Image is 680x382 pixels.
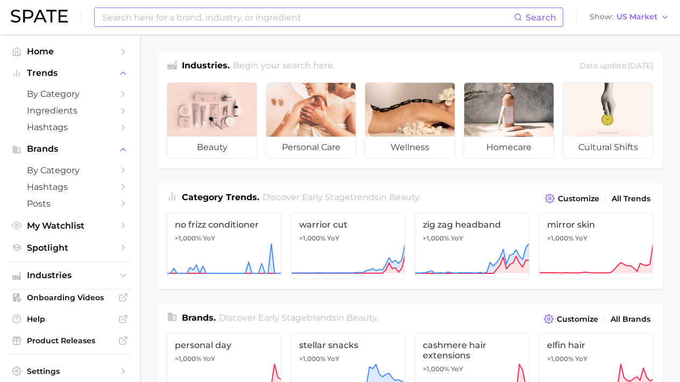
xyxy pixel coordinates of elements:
[587,10,672,24] button: ShowUS Market
[167,213,281,279] a: no frizz conditioner>1,000% YoY
[27,68,113,78] span: Trends
[9,43,131,60] a: Home
[9,333,131,349] a: Product Releases
[423,220,521,230] span: zig zag headband
[203,234,215,243] span: YoY
[389,192,419,202] span: beauty
[299,234,325,242] span: >1,000%
[27,89,113,99] span: by Category
[101,8,514,26] input: Search here for a brand, industry, or ingredient
[9,195,131,212] a: Posts
[233,59,335,74] h2: Begin your search here.
[9,162,131,179] a: by Category
[451,234,463,243] span: YoY
[27,366,113,376] span: Settings
[365,82,455,159] a: wellness
[27,122,113,132] span: Hashtags
[464,137,554,158] span: homecare
[27,105,113,116] span: Ingredients
[182,313,216,323] span: Brands .
[575,355,587,363] span: YoY
[563,137,653,158] span: cultural shifts
[9,179,131,195] a: Hashtags
[612,194,650,203] span: All Trends
[327,355,339,363] span: YoY
[27,271,113,280] span: Industries
[27,46,113,56] span: Home
[27,144,113,154] span: Brands
[175,340,273,350] span: personal day
[203,355,215,363] span: YoY
[608,312,653,327] a: All Brands
[27,314,113,324] span: Help
[219,313,378,323] span: Discover Early Stage brands in .
[27,243,113,253] span: Spotlight
[365,137,455,158] span: wellness
[167,137,257,158] span: beauty
[27,293,113,302] span: Onboarding Videos
[9,267,131,284] button: Industries
[579,59,653,74] div: Data update: [DATE]
[9,239,131,256] a: Spotlight
[27,221,113,231] span: My Watchlist
[9,311,131,327] a: Help
[415,213,529,279] a: zig zag headband>1,000% YoY
[167,82,257,159] a: beauty
[542,191,602,206] button: Customize
[9,65,131,81] button: Trends
[175,355,201,363] span: >1,000%
[263,192,421,202] span: Discover Early Stage trends in .
[182,192,259,202] span: Category Trends .
[547,220,646,230] span: mirror skin
[9,86,131,102] a: by Category
[539,213,654,279] a: mirror skin>1,000% YoY
[423,340,521,360] span: cashmere hair extensions
[557,315,598,324] span: Customize
[9,363,131,379] a: Settings
[558,194,599,203] span: Customize
[9,289,131,306] a: Onboarding Videos
[175,234,201,242] span: >1,000%
[617,14,657,20] span: US Market
[175,220,273,230] span: no frizz conditioner
[27,199,113,209] span: Posts
[611,315,650,324] span: All Brands
[547,234,573,242] span: >1,000%
[9,217,131,234] a: My Watchlist
[266,137,356,158] span: personal care
[9,102,131,119] a: Ingredients
[464,82,554,159] a: homecare
[423,365,449,373] span: >1,000%
[547,340,646,350] span: elfin hair
[423,234,449,242] span: >1,000%
[346,313,377,323] span: beauty
[9,119,131,136] a: Hashtags
[327,234,339,243] span: YoY
[266,82,356,159] a: personal care
[299,340,398,350] span: stellar snacks
[299,220,398,230] span: warrior cut
[11,10,68,23] img: SPATE
[609,192,653,206] a: All Trends
[526,12,556,23] span: Search
[27,182,113,192] span: Hashtags
[563,82,653,159] a: cultural shifts
[27,165,113,175] span: by Category
[27,336,113,345] span: Product Releases
[590,14,613,20] span: Show
[299,355,325,363] span: >1,000%
[291,213,406,279] a: warrior cut>1,000% YoY
[182,59,230,74] h1: Industries.
[547,355,573,363] span: >1,000%
[541,312,601,327] button: Customize
[575,234,587,243] span: YoY
[9,141,131,157] button: Brands
[451,365,463,373] span: YoY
